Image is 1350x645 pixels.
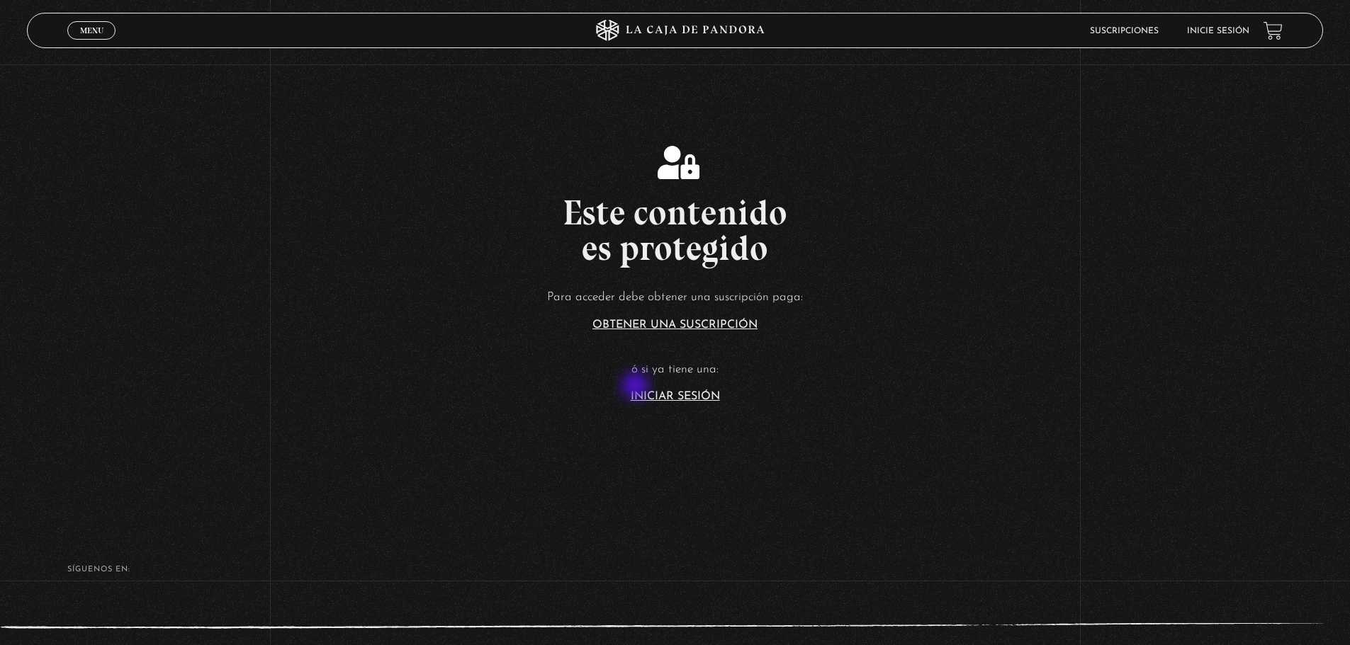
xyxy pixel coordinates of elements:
a: Suscripciones [1090,27,1159,35]
h4: SÍguenos en: [67,566,1283,573]
a: View your shopping cart [1264,21,1283,40]
a: Obtener una suscripción [592,319,758,331]
a: Iniciar Sesión [631,391,720,402]
span: Menu [80,26,103,35]
span: Cerrar [75,38,108,48]
a: Inicie sesión [1187,27,1249,35]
